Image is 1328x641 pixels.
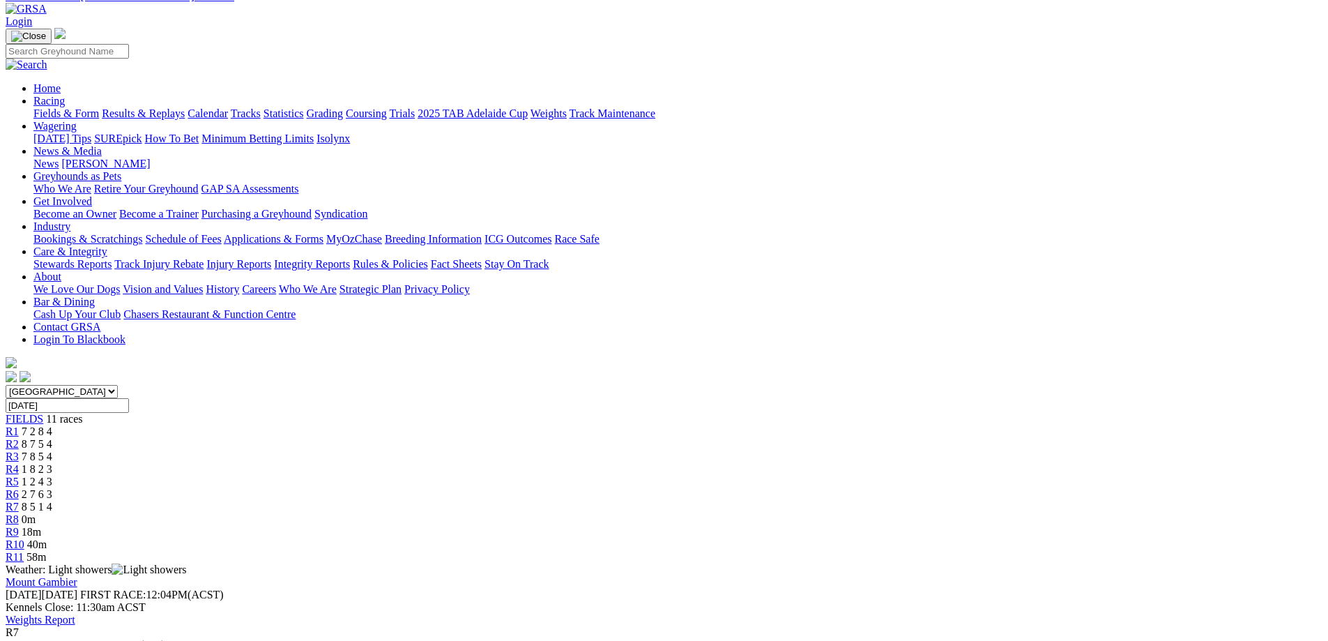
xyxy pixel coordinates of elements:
[33,321,100,333] a: Contact GRSA
[6,488,19,500] span: R6
[33,158,59,169] a: News
[22,501,52,513] span: 8 5 1 4
[33,183,91,195] a: Who We Are
[22,463,52,475] span: 1 8 2 3
[33,220,70,232] a: Industry
[33,120,77,132] a: Wagering
[6,601,1322,614] div: Kennels Close: 11:30am ACST
[33,258,112,270] a: Stewards Reports
[145,133,199,144] a: How To Bet
[33,195,92,207] a: Get Involved
[6,44,129,59] input: Search
[201,208,312,220] a: Purchasing a Greyhound
[201,183,299,195] a: GAP SA Assessments
[33,208,1322,220] div: Get Involved
[33,170,121,182] a: Greyhounds as Pets
[6,463,19,475] span: R4
[33,95,65,107] a: Racing
[570,107,655,119] a: Track Maintenance
[431,258,482,270] a: Fact Sheets
[6,589,42,601] span: [DATE]
[22,488,52,500] span: 2 7 6 3
[22,438,52,450] span: 8 7 5 4
[554,233,599,245] a: Race Safe
[6,564,187,575] span: Weather: Light showers
[33,308,121,320] a: Cash Up Your Club
[61,158,150,169] a: [PERSON_NAME]
[112,564,186,576] img: Light showers
[314,208,367,220] a: Syndication
[307,107,343,119] a: Grading
[6,526,19,538] span: R9
[6,626,19,638] span: R7
[6,451,19,462] a: R3
[80,589,224,601] span: 12:04PM(ACST)
[33,333,125,345] a: Login To Blackbook
[26,551,46,563] span: 58m
[33,233,1322,246] div: Industry
[33,158,1322,170] div: News & Media
[33,258,1322,271] div: Care & Integrity
[6,501,19,513] a: R7
[385,233,482,245] a: Breeding Information
[531,107,567,119] a: Weights
[22,451,52,462] span: 7 8 5 4
[46,413,82,425] span: 11 races
[33,283,1322,296] div: About
[33,308,1322,321] div: Bar & Dining
[123,308,296,320] a: Chasers Restaurant & Function Centre
[6,589,77,601] span: [DATE]
[418,107,528,119] a: 2025 TAB Adelaide Cup
[114,258,204,270] a: Track Injury Rebate
[6,15,32,27] a: Login
[11,31,46,42] img: Close
[201,133,314,144] a: Minimum Betting Limits
[6,513,19,525] a: R8
[206,258,271,270] a: Injury Reports
[6,3,47,15] img: GRSA
[33,107,99,119] a: Fields & Form
[33,246,107,257] a: Care & Integrity
[6,398,129,413] input: Select date
[6,476,19,488] a: R5
[22,526,41,538] span: 18m
[224,233,323,245] a: Applications & Forms
[6,551,24,563] a: R11
[20,371,31,382] img: twitter.svg
[94,183,199,195] a: Retire Your Greyhound
[22,425,52,437] span: 7 2 8 4
[339,283,402,295] a: Strategic Plan
[33,133,91,144] a: [DATE] Tips
[33,283,120,295] a: We Love Our Dogs
[33,233,142,245] a: Bookings & Scratchings
[123,283,203,295] a: Vision and Values
[80,589,146,601] span: FIRST RACE:
[6,413,43,425] a: FIELDS
[33,82,61,94] a: Home
[33,208,116,220] a: Become an Owner
[206,283,239,295] a: History
[6,425,19,437] a: R1
[188,107,228,119] a: Calendar
[264,107,304,119] a: Statistics
[389,107,415,119] a: Trials
[102,107,185,119] a: Results & Replays
[6,438,19,450] a: R2
[316,133,350,144] a: Isolynx
[6,576,77,588] a: Mount Gambier
[346,107,387,119] a: Coursing
[22,476,52,488] span: 1 2 4 3
[279,283,337,295] a: Who We Are
[6,614,75,626] a: Weights Report
[22,513,36,525] span: 0m
[6,371,17,382] img: facebook.svg
[54,28,66,39] img: logo-grsa-white.png
[33,133,1322,145] div: Wagering
[353,258,428,270] a: Rules & Policies
[484,233,551,245] a: ICG Outcomes
[33,271,61,282] a: About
